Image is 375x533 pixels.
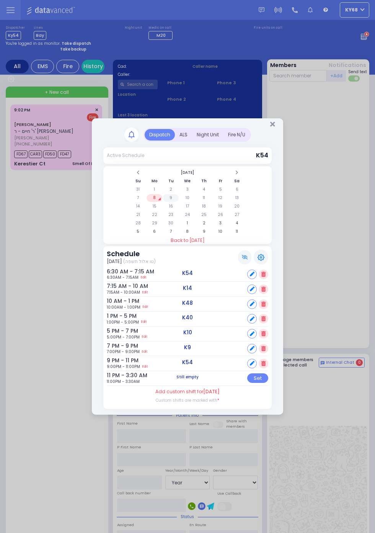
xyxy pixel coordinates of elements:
[196,219,212,227] td: 2
[183,329,192,336] h5: K10
[182,300,193,306] h5: K48
[235,170,239,175] span: Next Month
[147,194,162,202] td: 8
[130,194,146,202] td: 7
[147,203,162,210] td: 15
[213,203,228,210] td: 19
[142,349,147,355] a: Edit
[179,186,195,193] td: 3
[163,211,179,219] td: 23
[213,228,228,235] td: 10
[107,250,156,258] h3: Schedule
[223,129,250,141] div: Fire N/U
[213,194,228,202] td: 12
[196,194,212,202] td: 11
[107,313,128,319] h6: 1 PM - 5 PM
[107,372,128,379] h6: 11 PM - 3:30 AM
[142,334,147,340] a: Edit
[107,304,140,310] span: 10:00AM - 1:00PM
[107,258,122,265] span: [DATE]
[229,211,245,219] td: 27
[143,304,148,310] a: Edit
[145,129,175,141] div: Dispatch
[247,373,268,383] div: Set
[179,177,195,185] th: We
[147,219,162,227] td: 29
[229,219,245,227] td: 4
[176,375,199,379] h5: Still empty
[107,334,140,340] span: 5:00PM - 7:00PM
[203,388,220,395] span: [DATE]
[182,270,193,276] h5: K54
[147,186,162,193] td: 1
[229,203,245,210] td: 20
[130,203,146,210] td: 14
[229,228,245,235] td: 11
[229,186,245,193] td: 6
[156,397,219,403] label: Custom shifts are marked with
[179,203,195,210] td: 17
[163,177,179,185] th: Tu
[196,203,212,210] td: 18
[107,319,139,325] span: 1:00PM - 5:00PM
[141,275,146,280] a: Edit
[183,285,192,291] h5: K14
[147,228,162,235] td: 6
[179,194,195,202] td: 10
[107,289,140,295] span: 7:15AM - 10:00AM
[130,228,146,235] td: 5
[107,275,139,280] span: 6:30AM - 7:15AM
[163,194,179,202] td: 9
[213,219,228,227] td: 3
[179,211,195,219] td: 24
[196,228,212,235] td: 9
[103,237,272,244] a: Back to [DATE]
[107,343,128,349] h6: 7 PM - 9 PM
[229,177,245,185] th: Sa
[142,364,148,370] a: Edit
[130,177,146,185] th: Su
[196,186,212,193] td: 4
[184,344,191,351] h5: K9
[179,219,195,227] td: 1
[229,194,245,202] td: 13
[196,177,212,185] th: Th
[130,211,146,219] td: 21
[107,349,140,355] span: 7:00PM - 9:00PM
[142,289,148,295] a: Edit
[130,219,146,227] td: 28
[163,228,179,235] td: 7
[182,359,193,366] h5: K54
[107,152,144,159] div: Active Schedule
[130,186,146,193] td: 31
[213,211,228,219] td: 26
[163,219,179,227] td: 30
[163,186,179,193] td: 2
[155,388,220,395] label: Add custom shift for
[163,203,179,210] td: 16
[107,357,128,364] h6: 9 PM - 11 PM
[123,258,156,265] span: (טו אלול תשפה)
[182,314,193,321] h5: K40
[107,298,128,304] h6: 10 AM - 1 PM
[141,319,147,325] a: Edit
[192,129,223,141] div: Night Unit
[213,186,228,193] td: 5
[147,211,162,219] td: 22
[107,379,140,384] span: 11:00PM - 3:30AM
[175,129,192,141] div: ALS
[107,364,140,370] span: 9:00PM - 11:00PM
[256,151,268,160] span: K54
[270,121,275,128] button: Close
[179,228,195,235] td: 8
[213,177,228,185] th: Fr
[136,170,140,175] span: Previous Month
[147,177,162,185] th: Mo
[196,211,212,219] td: 25
[107,268,128,275] h6: 6:30 AM - 7:15 AM
[107,328,128,334] h6: 5 PM - 7 PM
[147,169,228,177] th: Select Month
[107,283,128,289] h6: 7:15 AM - 10 AM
